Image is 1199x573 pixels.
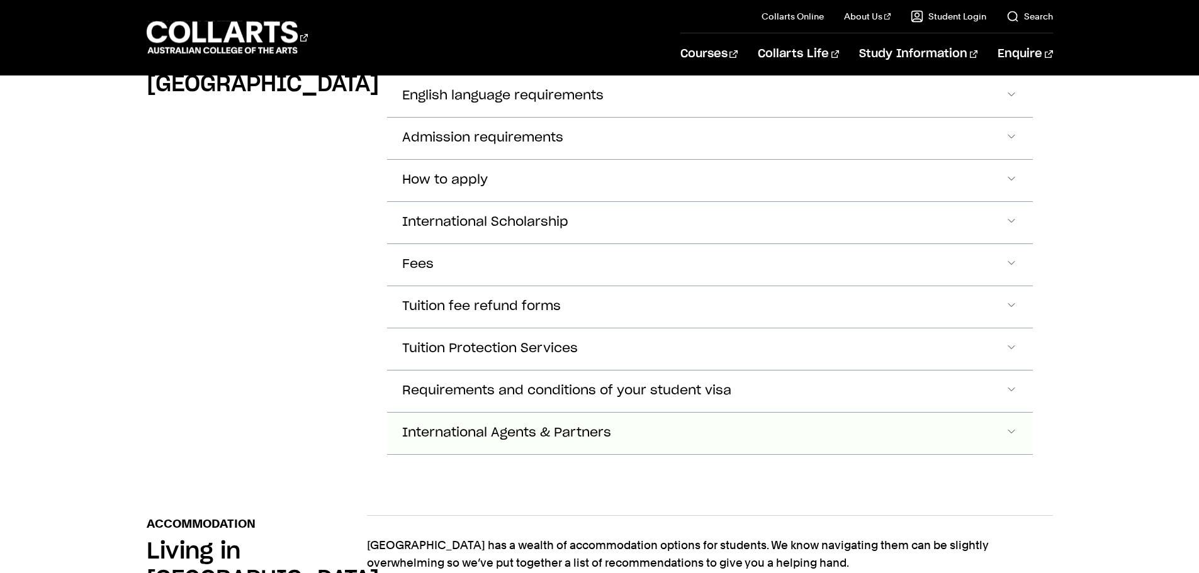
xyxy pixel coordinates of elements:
[402,173,488,187] span: How to apply
[387,118,1033,159] button: Admission requirements
[147,515,256,533] p: Accommodation
[387,75,1033,117] button: English language requirements
[387,370,1033,412] button: Requirements and conditions of your student visa
[911,10,986,23] a: Student Login
[402,384,731,398] span: Requirements and conditions of your student visa
[402,342,578,356] span: Tuition Protection Services
[387,328,1033,370] button: Tuition Protection Services
[844,10,891,23] a: About Us
[387,244,1033,286] button: Fees
[762,10,824,23] a: Collarts Online
[402,215,568,230] span: International Scholarship
[147,19,308,55] div: Go to homepage
[998,33,1052,75] a: Enquire
[402,299,561,314] span: Tuition fee refund forms
[367,537,1053,572] p: [GEOGRAPHIC_DATA] has a wealth of accommodation options for students. We know navigating them can...
[402,131,563,145] span: Admission requirements
[402,89,604,103] span: English language requirements
[387,286,1033,328] button: Tuition fee refund forms
[1006,10,1053,23] a: Search
[387,160,1033,201] button: How to apply
[402,426,611,440] span: International Agents & Partners
[387,202,1033,243] button: International Scholarship
[758,33,839,75] a: Collarts Life
[859,33,977,75] a: Study Information
[680,33,738,75] a: Courses
[387,413,1033,454] button: International Agents & Partners
[402,257,434,272] span: Fees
